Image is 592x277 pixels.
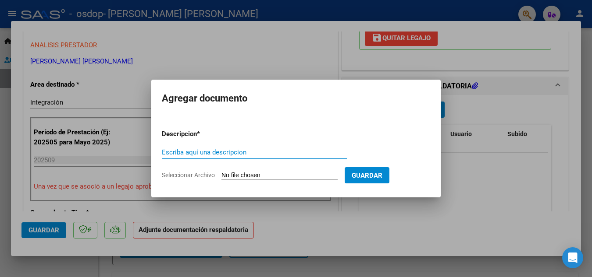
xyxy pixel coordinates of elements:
[352,172,382,179] span: Guardar
[562,247,583,268] div: Open Intercom Messenger
[162,90,430,107] h2: Agregar documento
[162,172,215,179] span: Seleccionar Archivo
[162,129,243,139] p: Descripcion
[345,167,389,183] button: Guardar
